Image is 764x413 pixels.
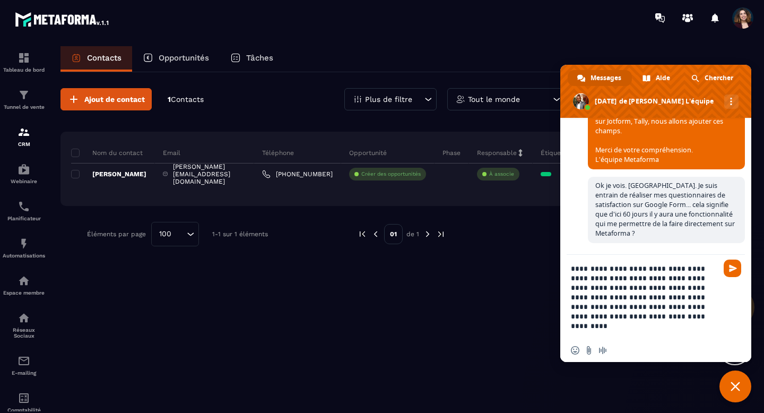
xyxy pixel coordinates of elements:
p: Opportunité [349,149,387,157]
span: 100 [155,228,175,240]
a: formationformationCRM [3,118,45,155]
p: Réseaux Sociaux [3,327,45,339]
span: Envoyer un fichier [585,346,593,355]
img: formation [18,126,30,139]
span: Insérer un emoji [571,346,579,355]
a: Aide [633,70,681,86]
div: Search for option [151,222,199,246]
p: [PERSON_NAME] [71,170,146,178]
a: emailemailE-mailing [3,347,45,384]
img: automations [18,274,30,287]
span: Messages [591,70,621,86]
a: Chercher [682,70,744,86]
span: Chercher [705,70,733,86]
a: Opportunités [132,46,220,72]
p: Responsable [477,149,517,157]
button: Ajout de contact [60,88,152,110]
span: Ajout de contact [84,94,145,105]
img: automations [18,237,30,250]
a: formationformationTableau de bord [3,44,45,81]
span: Envoyer [724,260,741,277]
p: de 1 [406,230,419,238]
a: Fermer le chat [719,371,751,402]
a: Contacts [60,46,132,72]
a: automationsautomationsEspace membre [3,266,45,304]
img: automations [18,163,30,176]
img: prev [358,229,367,239]
p: Tableau de bord [3,67,45,73]
span: Ok je vois. [GEOGRAPHIC_DATA]. Je suis entrain de réaliser mes questionnaires de satisfaction sur... [595,181,735,238]
p: CRM [3,141,45,147]
input: Search for option [175,228,184,240]
p: Webinaire [3,178,45,184]
p: Automatisations [3,253,45,259]
p: À associe [489,170,514,178]
span: Contacts [171,95,204,104]
p: Opportunités [159,53,209,63]
p: Contacts [87,53,121,63]
a: formationformationTunnel de vente [3,81,45,118]
p: Nom du contact [71,149,143,157]
span: Aide [656,70,670,86]
img: prev [371,229,380,239]
p: Comptabilité [3,407,45,413]
p: Espace membre [3,290,45,296]
img: scheduler [18,200,30,213]
p: Phase [442,149,461,157]
p: Plus de filtre [365,96,412,103]
p: Tunnel de vente [3,104,45,110]
img: next [423,229,432,239]
a: social-networksocial-networkRéseaux Sociaux [3,304,45,347]
p: 1-1 sur 1 éléments [212,230,268,238]
p: E-mailing [3,370,45,376]
textarea: Entrez votre message... [571,255,719,339]
p: Tout le monde [468,96,520,103]
img: social-network [18,312,30,324]
img: formation [18,51,30,64]
p: Email [163,149,180,157]
a: Tâches [220,46,284,72]
img: accountant [18,392,30,405]
a: Messages [568,70,632,86]
a: [PHONE_NUMBER] [262,170,333,178]
img: logo [15,10,110,29]
img: formation [18,89,30,101]
p: 01 [384,224,403,244]
img: next [436,229,446,239]
span: Message audio [598,346,607,355]
a: schedulerschedulerPlanificateur [3,192,45,229]
p: 1 [168,94,204,105]
p: Éléments par page [87,230,146,238]
img: email [18,355,30,367]
p: Planificateur [3,216,45,221]
a: automationsautomationsAutomatisations [3,229,45,266]
p: Étiquettes [541,149,572,157]
p: Créer des opportunités [361,170,421,178]
p: Téléphone [262,149,294,157]
a: automationsautomationsWebinaire [3,155,45,192]
p: Tâches [246,53,273,63]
